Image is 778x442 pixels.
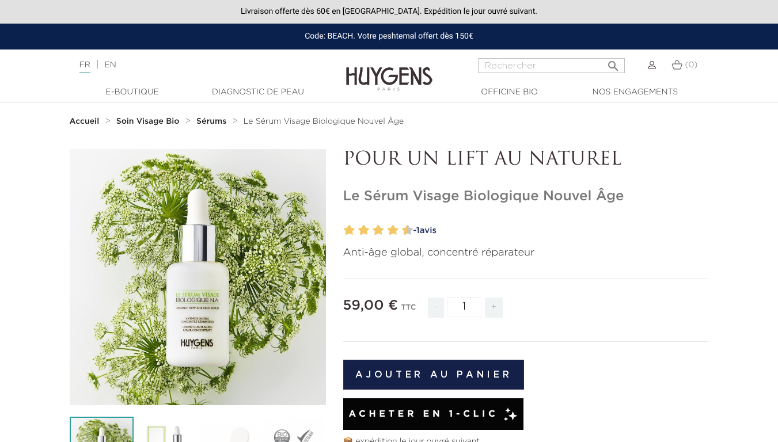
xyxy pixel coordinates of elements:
[244,117,404,126] a: Le Sérum Visage Biologique Nouvel Âge
[104,61,116,69] a: EN
[346,48,432,93] img: Huygens
[200,86,316,98] a: Diagnostic de peau
[606,56,620,70] i: 
[116,117,180,125] strong: Soin Visage Bio
[375,222,384,239] label: 6
[409,222,709,239] a: -1avis
[343,245,709,261] p: Anti-âge global, concentré réparateur
[343,188,709,205] h1: Le Sérum Visage Biologique Nouvel Âge
[390,222,399,239] label: 8
[401,295,416,326] div: TTC
[370,222,374,239] label: 5
[343,360,525,390] button: Ajouter au panier
[343,149,709,171] p: POUR UN LIFT AU NATUREL
[447,297,481,317] input: Quantité
[578,86,693,98] a: Nos engagements
[685,61,697,69] span: (0)
[485,298,503,318] span: +
[70,117,102,126] a: Accueil
[70,117,100,125] strong: Accueil
[428,298,444,318] span: -
[478,58,625,73] input: Rechercher
[360,222,369,239] label: 4
[196,117,226,125] strong: Sérums
[346,222,355,239] label: 2
[400,222,404,239] label: 9
[404,222,413,239] label: 10
[341,222,346,239] label: 1
[79,61,90,73] a: FR
[74,58,316,72] div: |
[343,299,399,313] span: 59,00 €
[116,117,183,126] a: Soin Visage Bio
[356,222,360,239] label: 3
[75,86,190,98] a: E-Boutique
[452,86,567,98] a: Officine Bio
[196,117,229,126] a: Sérums
[603,55,624,70] button: 
[385,222,389,239] label: 7
[416,226,420,235] span: 1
